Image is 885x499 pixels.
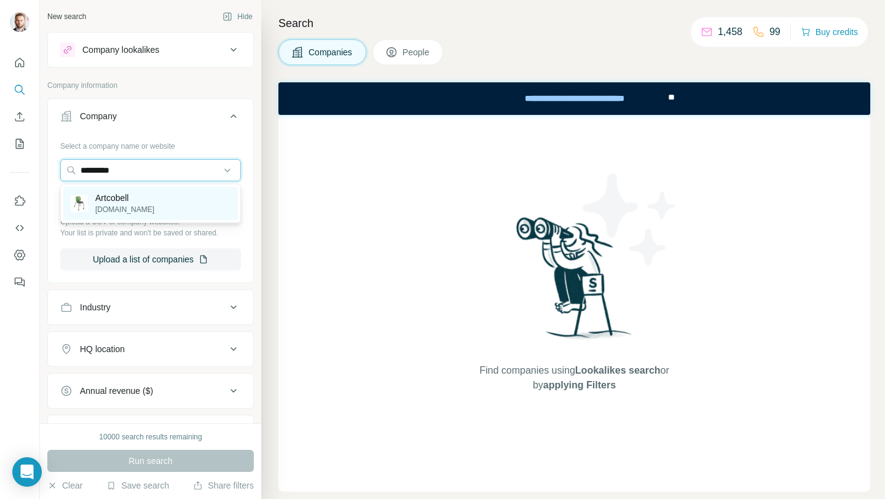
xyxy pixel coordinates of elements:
[47,479,82,492] button: Clear
[80,385,153,397] div: Annual revenue ($)
[48,101,253,136] button: Company
[769,25,781,39] p: 99
[60,136,241,152] div: Select a company name or website
[309,46,353,58] span: Companies
[10,271,29,293] button: Feedback
[403,46,431,58] span: People
[95,192,154,204] p: Artcobell
[99,431,202,442] div: 10000 search results remaining
[10,79,29,101] button: Search
[10,106,29,128] button: Enrich CSV
[71,195,88,212] img: Artcobell
[10,217,29,239] button: Use Surfe API
[278,15,870,32] h4: Search
[511,214,639,351] img: Surfe Illustration - Woman searching with binoculars
[10,12,29,32] img: Avatar
[80,301,111,313] div: Industry
[543,380,616,390] span: applying Filters
[48,418,253,447] button: Employees (size)
[10,52,29,74] button: Quick start
[47,11,86,22] div: New search
[193,479,254,492] button: Share filters
[575,164,685,275] img: Surfe Illustration - Stars
[10,133,29,155] button: My lists
[278,82,870,115] iframe: Banner
[48,293,253,322] button: Industry
[82,44,159,56] div: Company lookalikes
[80,110,117,122] div: Company
[106,479,169,492] button: Save search
[12,457,42,487] div: Open Intercom Messenger
[60,227,241,238] p: Your list is private and won't be saved or shared.
[10,190,29,212] button: Use Surfe on LinkedIn
[48,35,253,65] button: Company lookalikes
[47,80,254,91] p: Company information
[476,363,672,393] span: Find companies using or by
[48,334,253,364] button: HQ location
[214,7,261,26] button: Hide
[10,244,29,266] button: Dashboard
[80,343,125,355] div: HQ location
[575,365,661,375] span: Lookalikes search
[95,204,154,215] p: [DOMAIN_NAME]
[801,23,858,41] button: Buy credits
[48,376,253,406] button: Annual revenue ($)
[60,248,241,270] button: Upload a list of companies
[718,25,742,39] p: 1,458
